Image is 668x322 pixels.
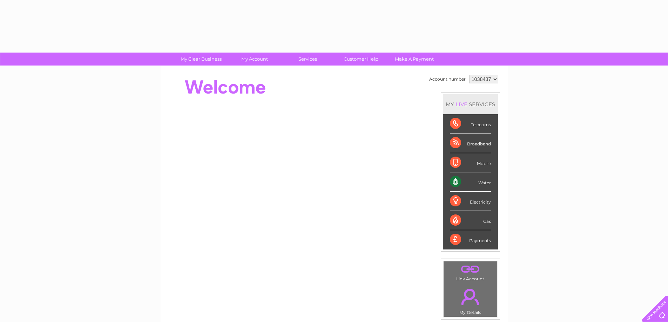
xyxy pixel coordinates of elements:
div: Broadband [450,133,491,153]
td: Link Account [443,261,498,283]
div: MY SERVICES [443,94,498,114]
a: . [445,263,495,275]
a: My Account [225,53,283,66]
div: LIVE [454,101,469,108]
td: My Details [443,283,498,317]
div: Electricity [450,192,491,211]
div: Telecoms [450,114,491,133]
a: Customer Help [332,53,390,66]
a: My Clear Business [172,53,230,66]
td: Account number [427,73,467,85]
a: Make A Payment [385,53,443,66]
a: Services [279,53,337,66]
div: Water [450,172,491,192]
a: . [445,285,495,309]
div: Mobile [450,153,491,172]
div: Gas [450,211,491,230]
div: Payments [450,230,491,249]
